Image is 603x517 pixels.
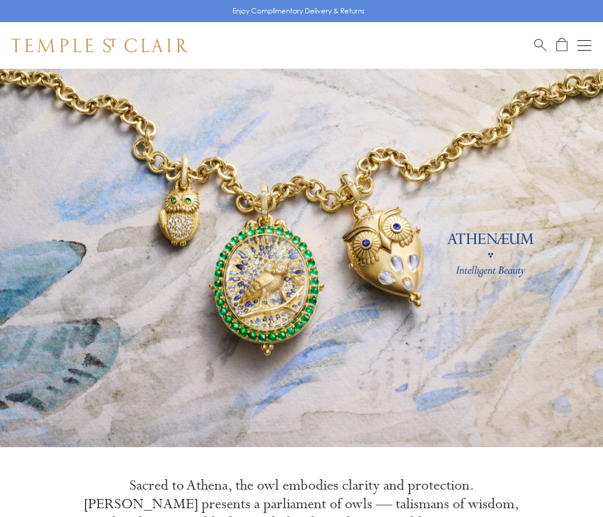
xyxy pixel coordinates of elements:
button: Open navigation [577,38,591,52]
p: Enjoy Complimentary Delivery & Returns [232,5,365,17]
a: Open Shopping Bag [556,38,567,52]
a: Search [534,38,546,52]
img: Temple St. Clair [12,38,188,52]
